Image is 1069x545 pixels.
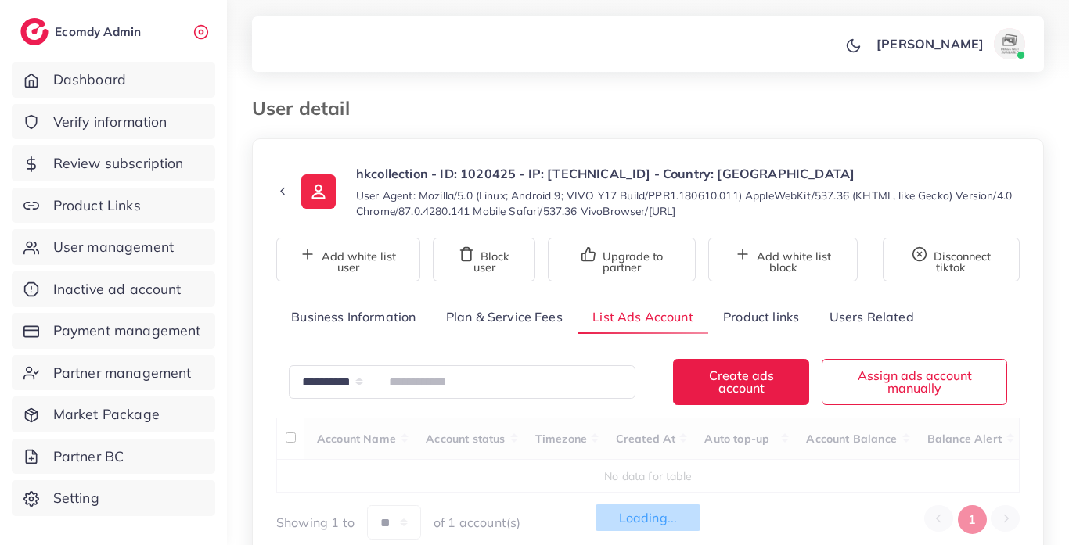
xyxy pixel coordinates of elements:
[814,300,928,334] a: Users Related
[822,359,1007,405] button: Assign ads account manually
[12,229,215,265] a: User management
[53,363,192,383] span: Partner management
[673,359,809,405] button: Create ads account
[356,164,1020,183] p: hkcollection - ID: 1020425 - IP: [TECHNICAL_ID] - Country: [GEOGRAPHIC_DATA]
[53,112,167,132] span: Verify information
[12,145,215,181] a: Review subscription
[12,480,215,516] a: Setting
[578,300,708,334] a: List Ads Account
[596,504,701,531] span: Loading...
[708,300,814,334] a: Product links
[20,18,145,45] a: logoEcomdy Admin
[276,238,420,281] button: Add white list user
[276,300,431,334] a: Business Information
[12,188,215,224] a: Product Links
[252,97,362,120] h3: User detail
[53,488,99,508] span: Setting
[53,153,184,174] span: Review subscription
[12,271,215,307] a: Inactive ad account
[55,24,145,39] h2: Ecomdy Admin
[994,28,1025,59] img: avatar
[431,300,578,334] a: Plan & Service Fees
[12,104,215,140] a: Verify information
[53,321,201,341] span: Payment management
[53,446,124,467] span: Partner BC
[356,188,1020,219] small: User Agent: Mozilla/5.0 (Linux; Android 9; VIVO Y17 Build/PPR1.180610.011) AppleWebKit/537.36 (KH...
[12,396,215,432] a: Market Package
[883,238,1020,281] button: Disconnect tiktok
[876,34,984,53] p: [PERSON_NAME]
[53,279,182,299] span: Inactive ad account
[12,62,215,98] a: Dashboard
[301,174,336,209] img: ic-user-info.36bf1079.svg
[53,70,126,90] span: Dashboard
[12,355,215,391] a: Partner management
[433,238,535,281] button: Block user
[708,238,858,281] button: Add white list block
[53,237,174,257] span: User management
[12,439,215,475] a: Partner BC
[20,18,49,45] img: logo
[53,404,160,425] span: Market Package
[12,313,215,349] a: Payment management
[548,238,696,281] button: Upgrade to partner
[53,195,141,216] span: Product Links
[868,28,1031,59] a: [PERSON_NAME]avatar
